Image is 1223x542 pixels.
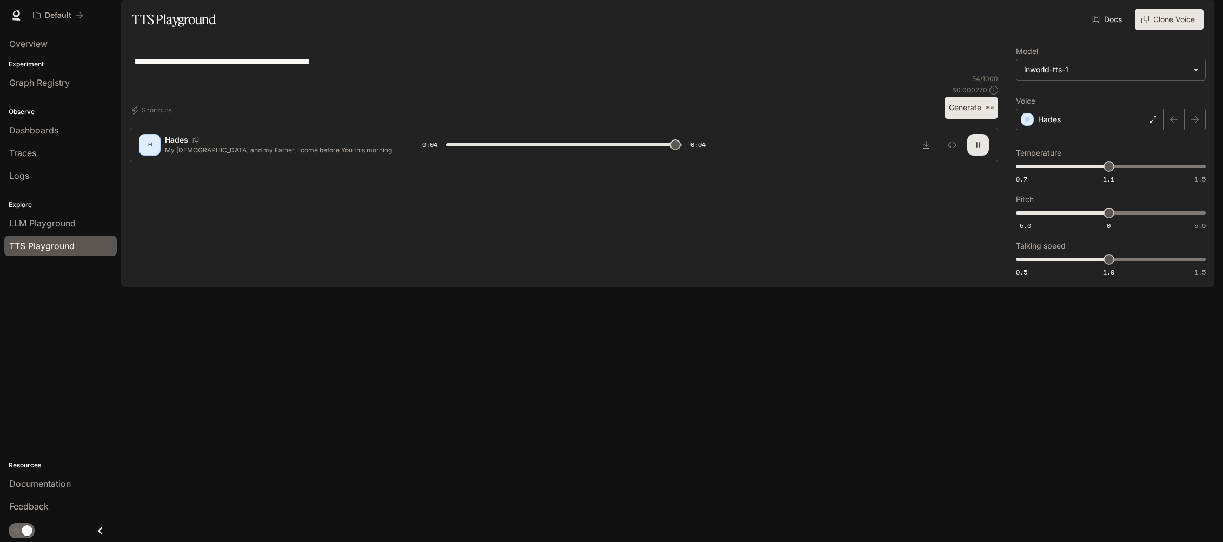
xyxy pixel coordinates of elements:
span: 1.1 [1103,175,1114,184]
button: Inspect [941,134,963,156]
span: 0.7 [1016,175,1027,184]
button: Copy Voice ID [188,137,203,143]
p: Temperature [1016,149,1061,157]
span: 5.0 [1194,221,1206,230]
p: Model [1016,48,1038,55]
span: 0.5 [1016,267,1027,277]
span: 0 [1107,221,1111,230]
div: inworld-tts-1 [1016,59,1205,80]
h1: TTS Playground [132,9,216,30]
div: inworld-tts-1 [1024,64,1188,75]
button: Download audio [915,134,937,156]
span: 1.5 [1194,175,1206,184]
p: Default [45,11,71,20]
p: Voice [1016,97,1035,105]
span: 1.0 [1103,267,1114,277]
p: Hades [1038,114,1061,125]
p: My [DEMOGRAPHIC_DATA] and my Father, I come before You this morning. [165,145,396,155]
p: ⌘⏎ [986,105,994,111]
p: Talking speed [1016,242,1066,250]
p: 54 / 1000 [972,74,998,83]
span: 0:04 [690,139,706,150]
div: H [141,136,158,153]
button: All workspaces [28,4,88,26]
p: Pitch [1016,196,1034,203]
p: $ 0.000270 [952,85,987,95]
span: 1.5 [1194,267,1206,277]
button: Shortcuts [130,102,176,119]
a: Docs [1090,9,1126,30]
button: Generate⌘⏎ [945,97,998,119]
p: Hades [165,135,188,145]
span: 0:04 [422,139,437,150]
span: -5.0 [1016,221,1031,230]
button: Clone Voice [1135,9,1204,30]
